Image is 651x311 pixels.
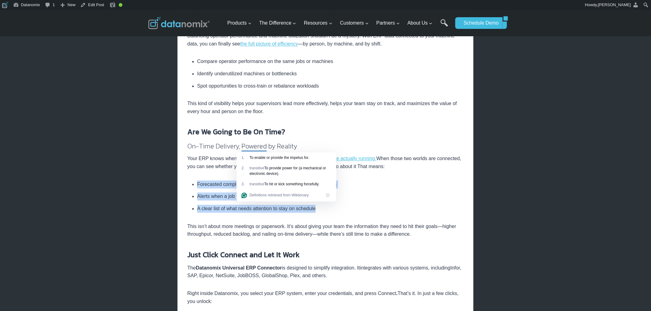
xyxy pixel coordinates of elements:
[340,19,369,27] span: Customers
[187,250,300,260] strong: Just Click Connect and Let It Work
[187,155,464,171] p: Your ERP knows when jobs are due. When those two worlds are connected, you can see whether you’re...
[455,17,503,29] a: Schedule Demo
[187,290,464,305] p: Right inside Datanomix, you select your ERP system, enter your credentials, and press Connect Tha...
[376,19,400,27] span: Partners
[408,19,433,27] span: About Us
[360,266,450,271] span: integrates with various systems, including
[197,58,464,68] li: Compare operator performance on the same jobs or machines
[304,19,332,27] span: Resources
[187,32,464,48] p: Balancing operator performance and machine utilization shouldn’t be a mystery. With ERP data conn...
[225,13,453,33] nav: Primary Navigation
[227,19,252,27] span: Products
[197,181,464,191] li: Forecasted completion times based on actual machine progress
[197,68,464,80] li: Identify underutilized machines or bottlenecks
[197,203,464,213] li: A clear list of what needs attention to stay on schedule
[240,41,298,47] a: the full picture of efficiency
[396,291,397,296] strong: .
[598,2,631,7] span: [PERSON_NAME]
[187,264,464,280] p: The is designed to simplify integration. It Infor, SAP, Epicor, NetSuite, JobBOSS, GlobalShop, Pl...
[187,100,464,116] p: This kind of visibility helps your supervisors lead more effectively, helps your team stay on tra...
[187,141,464,152] h4: On-Time Delivery, Powered by Reality
[197,191,464,203] li: Alerts when a job is trending late, with insights into why
[187,127,285,137] strong: Are We Going to Be On Time?
[197,80,464,90] li: Spot opportunities to cross-train or rebalance workloads
[196,266,282,271] strong: Datanomix Universal ERP Connector
[148,17,210,29] img: Datanomix
[259,19,297,27] span: The Difference
[119,3,122,7] div: Good
[187,223,464,238] p: This isn’t about more meetings or paperwork. It’s about giving your team the information they nee...
[441,19,448,33] a: Search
